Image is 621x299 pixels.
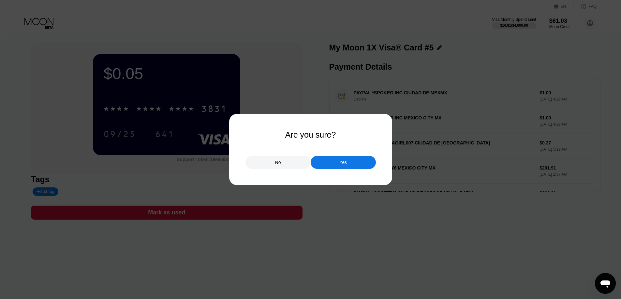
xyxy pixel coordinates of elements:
[311,156,376,169] div: Yes
[245,156,311,169] div: No
[285,130,336,140] div: Are you sure?
[595,273,616,294] iframe: Button to launch messaging window
[339,159,347,165] div: Yes
[275,159,281,165] div: No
